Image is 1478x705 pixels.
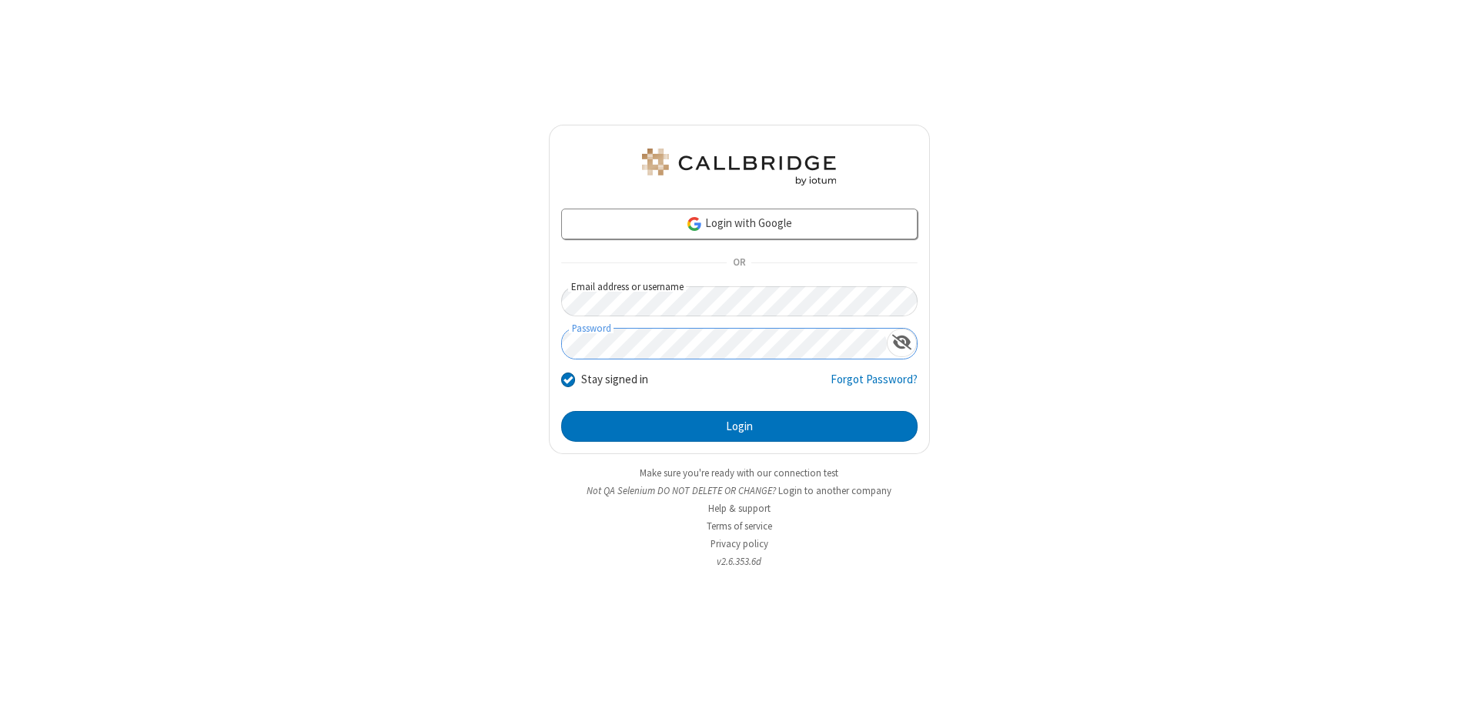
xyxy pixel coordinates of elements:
label: Stay signed in [581,371,648,389]
img: google-icon.png [686,216,703,232]
img: QA Selenium DO NOT DELETE OR CHANGE [639,149,839,185]
input: Password [562,329,887,359]
li: v2.6.353.6d [549,554,930,569]
button: Login to another company [778,483,891,498]
li: Not QA Selenium DO NOT DELETE OR CHANGE? [549,483,930,498]
a: Login with Google [561,209,918,239]
a: Privacy policy [711,537,768,550]
a: Forgot Password? [831,371,918,400]
a: Help & support [708,502,771,515]
span: OR [727,252,751,274]
div: Show password [887,329,917,357]
iframe: Chat [1440,665,1466,694]
a: Terms of service [707,520,772,533]
button: Login [561,411,918,442]
input: Email address or username [561,286,918,316]
a: Make sure you're ready with our connection test [640,466,838,479]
